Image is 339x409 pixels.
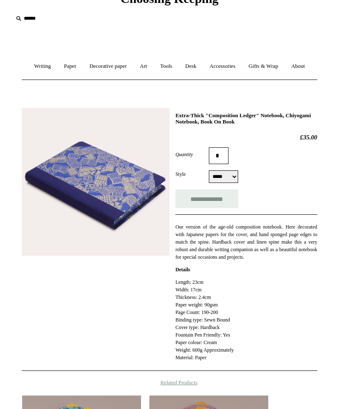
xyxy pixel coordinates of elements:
[175,224,317,261] p: Our version of the age-old composition notebook. Here decorated with Japanese papers for the cove...
[204,56,241,78] a: Accessories
[175,151,209,159] label: Quantity
[84,56,133,78] a: Decorative paper
[175,279,317,362] p: Length: 23cm Width: 17cm Thickness: 2.4cm Paper weight: 90gsm Page Count: 190-200 Binding type: S...
[22,108,169,256] img: Extra-Thick "Composition Ledger" Notebook, Chiyogami Notebook, Book On Book
[175,171,209,178] label: Style
[58,56,82,78] a: Paper
[175,267,190,273] strong: Details
[154,56,178,78] a: Tools
[243,56,284,78] a: Gifts & Wrap
[175,134,317,141] h2: £35.00
[180,56,203,78] a: Desk
[175,113,317,126] h1: Extra-Thick "Composition Ledger" Notebook, Chiyogami Notebook, Book On Book
[134,56,153,78] a: Art
[28,56,57,78] a: Writing
[285,56,311,78] a: About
